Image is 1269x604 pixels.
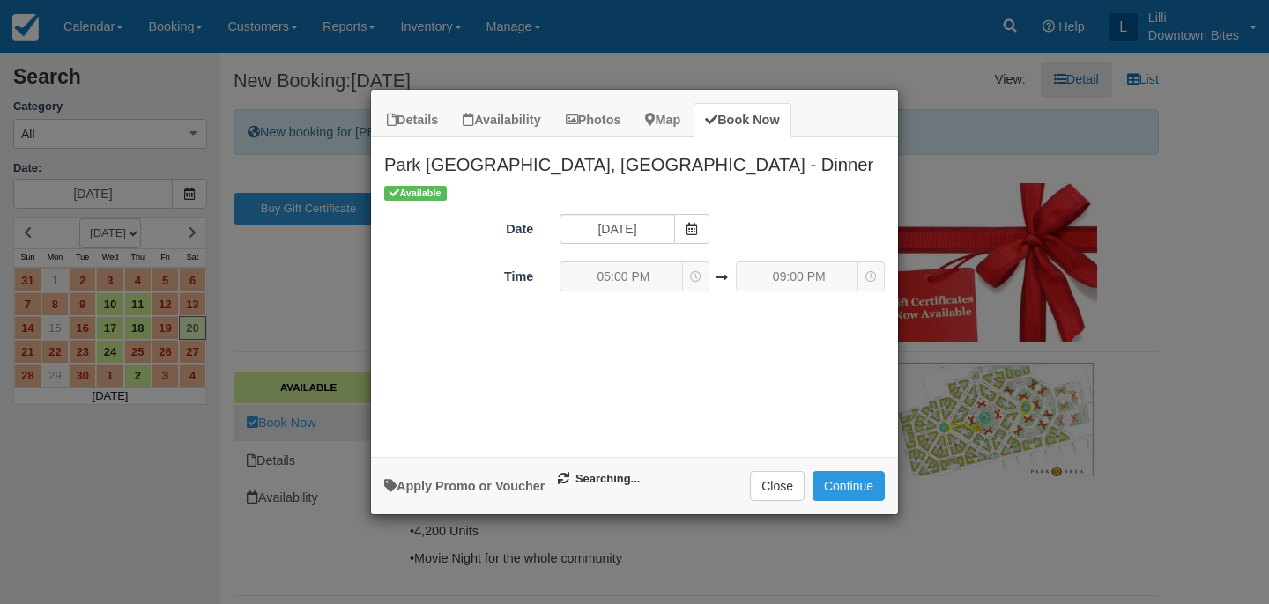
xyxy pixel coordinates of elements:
[375,103,449,137] a: Details
[371,137,898,448] div: Item Modal
[371,137,898,183] h2: Park [GEOGRAPHIC_DATA], [GEOGRAPHIC_DATA] - Dinner
[750,471,805,501] button: Close
[558,471,640,488] span: Searching...
[384,479,545,493] a: Apply Voucher
[371,214,546,239] label: Date
[813,471,885,501] button: Add to Booking
[384,186,447,201] span: Available
[371,261,546,286] label: Time
[634,103,692,137] a: Map
[451,103,552,137] a: Availability
[554,103,633,137] a: Photos
[694,103,790,137] a: Book Now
